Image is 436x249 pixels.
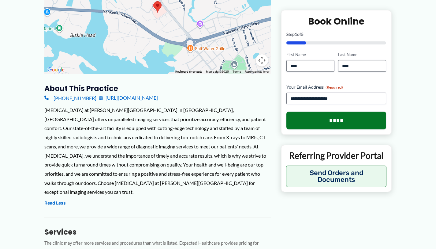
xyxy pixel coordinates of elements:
a: [PHONE_NUMBER] [44,93,96,102]
button: Map camera controls [256,54,268,67]
span: 5 [301,32,304,37]
span: 1 [295,32,297,37]
a: [URL][DOMAIN_NAME] [99,93,158,102]
div: [MEDICAL_DATA] at [PERSON_NAME][GEOGRAPHIC_DATA] in [GEOGRAPHIC_DATA], [GEOGRAPHIC_DATA] offers u... [44,105,271,197]
p: Referring Provider Portal [286,150,387,161]
a: Terms (opens in new tab) [233,70,241,73]
h3: Services [44,227,271,237]
button: Read Less [44,200,66,207]
span: (Required) [326,85,343,90]
h2: Book Online [286,15,386,27]
p: Step of [286,32,386,36]
img: Google [46,66,66,74]
button: Keyboard shortcuts [175,70,202,74]
label: First Name [286,52,334,58]
span: Map data ©2025 [206,70,229,73]
label: Last Name [338,52,386,58]
a: Report a map error [245,70,269,73]
button: Send Orders and Documents [286,166,387,187]
h3: About this practice [44,84,271,93]
label: Your Email Address [286,84,386,90]
a: Open this area in Google Maps (opens a new window) [46,66,66,74]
